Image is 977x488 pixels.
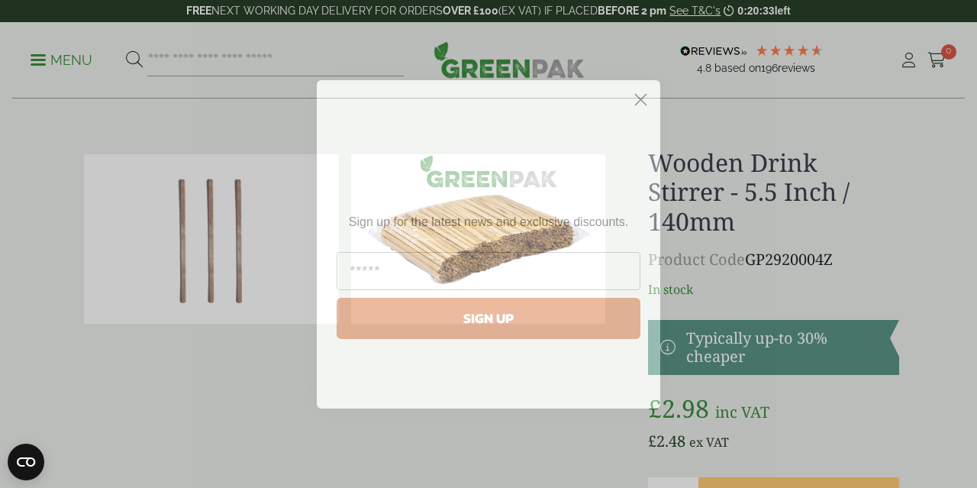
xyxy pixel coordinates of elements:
[349,215,628,228] span: Sign up for the latest news and exclusive discounts.
[627,86,654,113] button: Close dialog
[337,298,640,339] button: SIGN UP
[8,444,44,480] button: Open CMP widget
[337,149,640,200] img: greenpak_logo
[337,252,640,290] input: Email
